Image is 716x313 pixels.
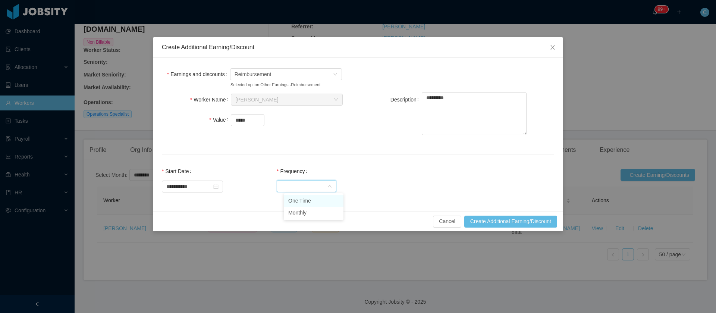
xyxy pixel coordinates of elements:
i: icon: close [550,44,556,50]
i: icon: down [334,97,338,103]
i: icon: down [333,72,337,77]
li: Monthly [284,207,343,219]
span: Reimbursement [235,69,271,80]
label: Earnings and discounts [167,71,230,77]
div: Create Additional Earning/Discount [162,43,554,51]
label: Description [390,97,422,103]
button: Cancel [433,216,461,228]
input: Value [231,115,264,126]
button: Create Additional Earning/Discount [464,216,557,228]
i: icon: calendar [213,184,219,189]
li: One Time [284,195,343,207]
label: Start Date [162,168,194,174]
button: Close [542,37,563,58]
label: Frequency [277,168,310,174]
div: Alfredo Orjuela [235,94,278,105]
label: Worker Name [190,97,231,103]
label: Value [209,117,231,123]
textarea: Description [422,92,527,135]
small: Selected option: Other Earnings - Reimbursement [230,82,325,88]
i: icon: down [327,184,332,189]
